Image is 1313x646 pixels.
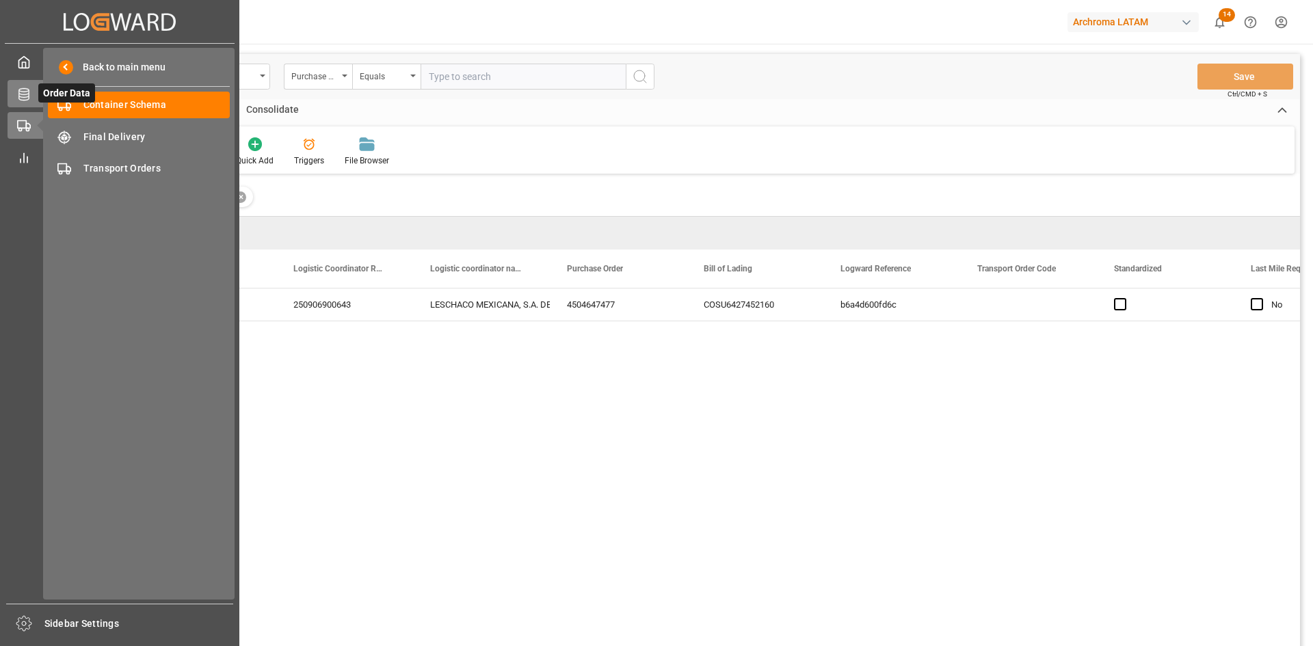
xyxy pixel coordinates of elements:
span: Bill of Lading [704,264,752,273]
div: Triggers [294,154,324,167]
div: 250906900643 [277,288,414,321]
div: Archroma LATAM [1067,12,1199,32]
span: Logistic coordinator name [430,264,522,273]
div: Equals [360,67,406,83]
span: Logward Reference [840,264,911,273]
a: Container Schema [48,92,230,118]
span: Transport Orders [83,161,230,176]
div: ✕ [235,191,246,203]
button: Save [1197,64,1293,90]
button: open menu [352,64,421,90]
input: Type to search [421,64,626,90]
div: b6a4d600fd6c [824,288,961,321]
a: My Cockpit [8,49,232,75]
div: 4504647477 [551,288,687,321]
div: File Browser [345,154,389,167]
span: 14 [1219,8,1235,22]
a: Final Delivery [48,123,230,150]
div: COSU6427452160 [687,288,824,321]
a: Transport Orders [48,155,230,182]
span: Final Delivery [83,130,230,144]
div: Consolidate [236,99,309,122]
a: My Reports [8,144,232,170]
span: Ctrl/CMD + S [1228,89,1267,99]
span: Logistic Coordinator Reference Number [293,264,385,273]
button: search button [626,64,654,90]
div: Purchase Order [291,67,338,83]
span: Standardized [1114,264,1162,273]
span: Sidebar Settings [44,617,234,631]
span: Order Data [38,83,95,103]
div: Quick Add [236,154,274,167]
button: Help Center [1235,7,1266,38]
button: show 14 new notifications [1204,7,1235,38]
div: LESCHACO MEXICANA, S.A. DE C.V. [430,289,534,321]
span: Back to main menu [73,60,165,75]
span: Transport Order Code [977,264,1056,273]
button: Archroma LATAM [1067,9,1204,35]
span: Container Schema [83,98,230,112]
span: Purchase Order [567,264,623,273]
button: open menu [284,64,352,90]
